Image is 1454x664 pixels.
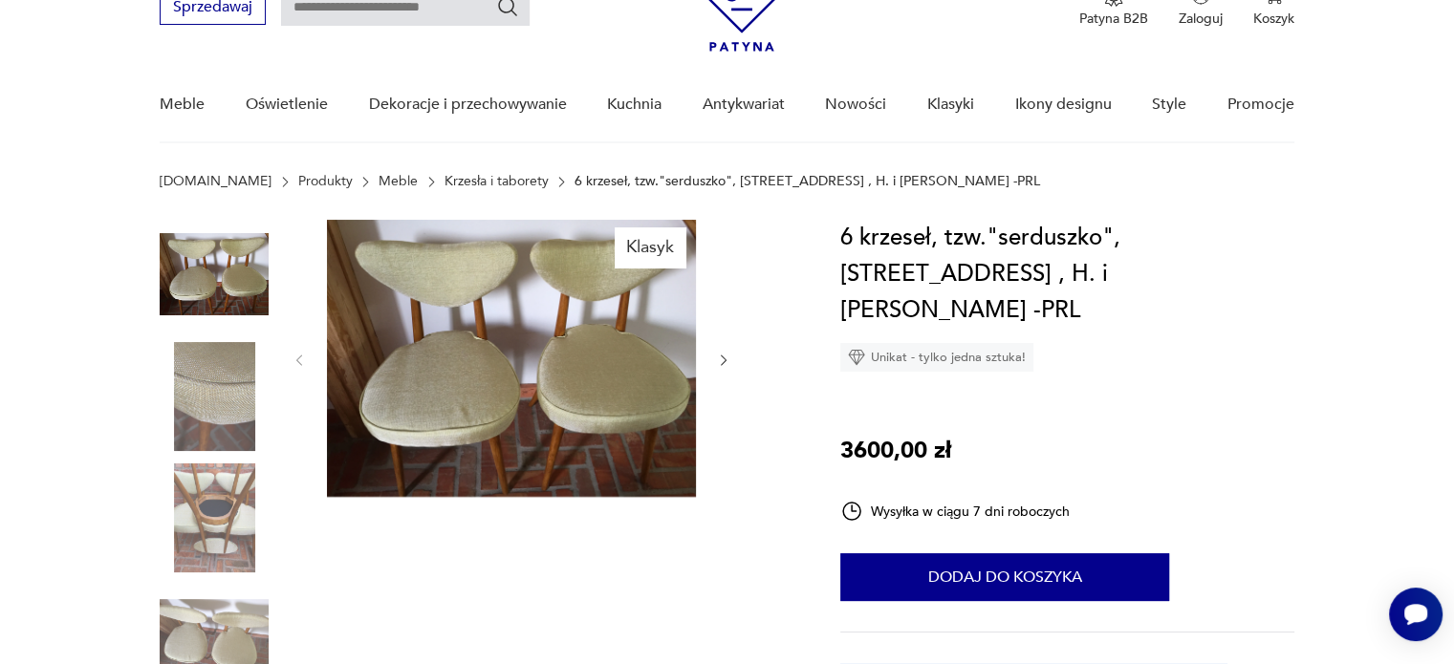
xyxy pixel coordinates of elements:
a: Ikony designu [1014,68,1111,141]
a: Meble [379,174,418,189]
a: Meble [160,68,205,141]
a: Kuchnia [607,68,662,141]
a: Sprzedawaj [160,2,266,15]
img: Ikona diamentu [848,349,865,366]
img: Zdjęcie produktu 6 krzeseł, tzw."serduszko", krzesło 124 , H. i J.Kurmanowicz -PRL [160,463,269,572]
p: 3600,00 zł [840,433,951,469]
p: Patyna B2B [1079,10,1148,28]
div: Unikat - tylko jedna sztuka! [840,343,1033,372]
a: Antykwariat [703,68,785,141]
a: Produkty [298,174,353,189]
a: Krzesła i taborety [445,174,549,189]
a: Nowości [825,68,886,141]
a: Style [1152,68,1186,141]
h1: 6 krzeseł, tzw."serduszko", [STREET_ADDRESS] , H. i [PERSON_NAME] -PRL [840,220,1294,329]
a: Dekoracje i przechowywanie [368,68,566,141]
a: Promocje [1227,68,1294,141]
p: Koszyk [1253,10,1294,28]
img: Zdjęcie produktu 6 krzeseł, tzw."serduszko", krzesło 124 , H. i J.Kurmanowicz -PRL [327,220,696,497]
div: Wysyłka w ciągu 7 dni roboczych [840,500,1070,523]
iframe: Smartsupp widget button [1389,588,1443,641]
p: Zaloguj [1179,10,1223,28]
img: Zdjęcie produktu 6 krzeseł, tzw."serduszko", krzesło 124 , H. i J.Kurmanowicz -PRL [160,220,269,329]
p: 6 krzeseł, tzw."serduszko", [STREET_ADDRESS] , H. i [PERSON_NAME] -PRL [575,174,1040,189]
a: Oświetlenie [246,68,328,141]
a: Klasyki [927,68,974,141]
a: [DOMAIN_NAME] [160,174,271,189]
img: Zdjęcie produktu 6 krzeseł, tzw."serduszko", krzesło 124 , H. i J.Kurmanowicz -PRL [160,342,269,451]
button: Dodaj do koszyka [840,553,1169,601]
div: Klasyk [615,227,685,268]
